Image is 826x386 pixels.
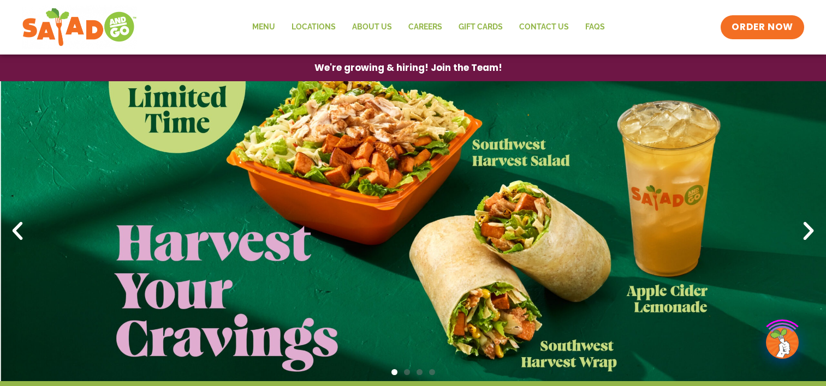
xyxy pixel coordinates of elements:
[344,15,400,40] a: About Us
[314,63,502,73] span: We're growing & hiring! Join the Team!
[5,219,29,243] div: Previous slide
[417,369,423,375] span: Go to slide 3
[797,219,821,243] div: Next slide
[404,369,410,375] span: Go to slide 2
[511,15,577,40] a: Contact Us
[732,21,793,34] span: ORDER NOW
[721,15,804,39] a: ORDER NOW
[22,5,137,49] img: new-SAG-logo-768×292
[429,369,435,375] span: Go to slide 4
[298,55,519,81] a: We're growing & hiring! Join the Team!
[283,15,344,40] a: Locations
[400,15,450,40] a: Careers
[577,15,613,40] a: FAQs
[450,15,511,40] a: GIFT CARDS
[391,369,397,375] span: Go to slide 1
[244,15,613,40] nav: Menu
[244,15,283,40] a: Menu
